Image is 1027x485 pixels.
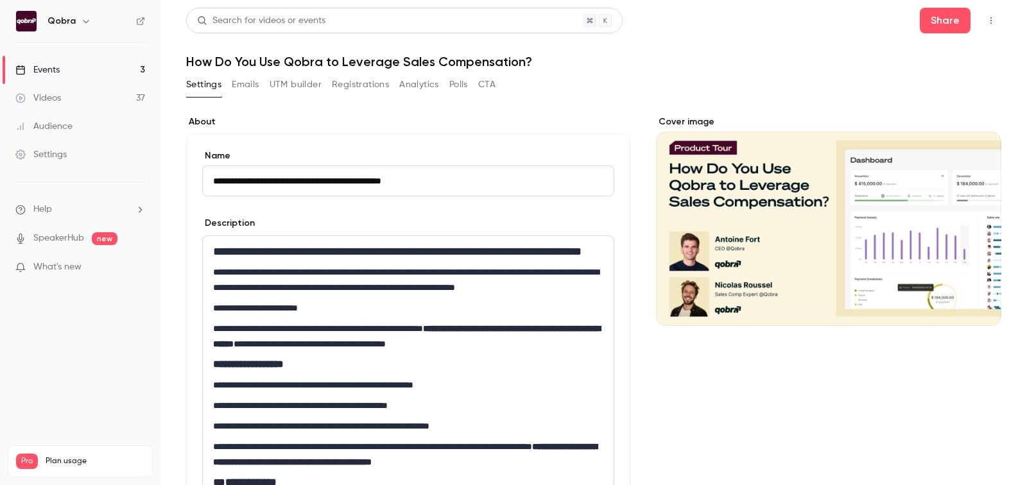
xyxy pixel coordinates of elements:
label: Cover image [656,115,1001,128]
img: Qobra [16,11,37,31]
span: What's new [33,260,82,274]
span: new [92,232,117,245]
button: Share [920,8,971,33]
label: About [186,115,630,128]
section: Cover image [656,115,1001,326]
div: Videos [15,92,61,105]
div: Audience [15,120,73,133]
label: Description [202,217,255,230]
div: Search for videos or events [197,14,325,28]
span: Help [33,203,52,216]
button: Registrations [332,74,389,95]
div: Settings [15,148,67,161]
button: Settings [186,74,221,95]
button: Analytics [399,74,439,95]
button: Emails [232,74,259,95]
h6: Qobra [47,15,76,28]
li: help-dropdown-opener [15,203,145,216]
button: UTM builder [270,74,322,95]
label: Name [202,149,614,162]
span: Plan usage [46,456,144,466]
h1: How Do You Use Qobra to Leverage Sales Compensation? [186,54,1001,69]
button: CTA [478,74,496,95]
span: Pro [16,454,38,469]
div: Events [15,64,60,76]
button: Polls [449,74,468,95]
a: SpeakerHub [33,232,84,245]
